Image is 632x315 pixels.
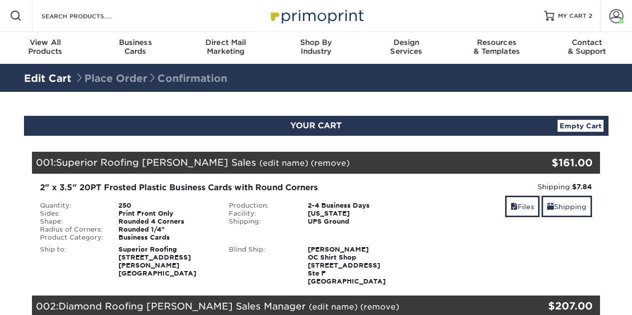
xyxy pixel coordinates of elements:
[32,210,111,218] div: Sides:
[111,202,221,210] div: 250
[542,32,632,64] a: Contact& Support
[180,38,271,56] div: Marketing
[506,299,593,314] div: $207.00
[558,120,604,132] a: Empty Cart
[506,155,593,170] div: $161.00
[111,210,221,218] div: Print Front Only
[56,157,256,168] span: Superior Roofing [PERSON_NAME] Sales
[309,302,358,312] a: (edit name)
[266,5,366,26] img: Primoprint
[300,218,411,226] div: UPS Ground
[32,152,506,174] div: 001:
[572,183,592,191] strong: $7.84
[40,182,403,194] div: 2" x 3.5" 20PT Frosted Plastic Business Cards with Round Corners
[547,203,554,211] span: shipping
[180,38,271,47] span: Direct Mail
[505,196,540,217] a: Files
[259,158,308,168] a: (edit name)
[221,202,300,210] div: Production:
[271,38,361,56] div: Industry
[221,210,300,218] div: Facility:
[511,203,518,211] span: files
[361,38,452,47] span: Design
[271,32,361,64] a: Shop ByIndustry
[32,226,111,234] div: Radius of Corners:
[90,38,181,56] div: Cards
[24,72,71,84] a: Edit Cart
[308,246,386,285] strong: [PERSON_NAME] OC Shirt Shop [STREET_ADDRESS] Ste F [GEOGRAPHIC_DATA]
[360,302,399,312] a: (remove)
[452,38,542,47] span: Resources
[90,32,181,64] a: BusinessCards
[542,38,632,56] div: & Support
[361,32,452,64] a: DesignServices
[542,38,632,47] span: Contact
[111,226,221,234] div: Rounded 1/4"
[58,301,306,312] span: Diamond Roofing [PERSON_NAME] Sales Manager
[221,246,300,286] div: Blind Ship:
[558,12,587,20] span: MY CART
[111,218,221,226] div: Rounded 4 Corners
[589,12,592,19] span: 2
[32,246,111,278] div: Ship to:
[452,38,542,56] div: & Templates
[118,246,196,277] strong: Superior Roofing [STREET_ADDRESS][PERSON_NAME] [GEOGRAPHIC_DATA]
[452,32,542,64] a: Resources& Templates
[111,234,221,242] div: Business Cards
[40,10,138,22] input: SEARCH PRODUCTS.....
[311,158,350,168] a: (remove)
[32,218,111,226] div: Shape:
[300,210,411,218] div: [US_STATE]
[542,196,592,217] a: Shipping
[90,38,181,47] span: Business
[180,32,271,64] a: Direct MailMarketing
[290,121,342,130] span: YOUR CART
[32,202,111,210] div: Quantity:
[74,72,227,84] span: Place Order Confirmation
[32,234,111,242] div: Product Category:
[271,38,361,47] span: Shop By
[361,38,452,56] div: Services
[300,202,411,210] div: 2-4 Business Days
[221,218,300,226] div: Shipping:
[418,182,593,192] div: Shipping:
